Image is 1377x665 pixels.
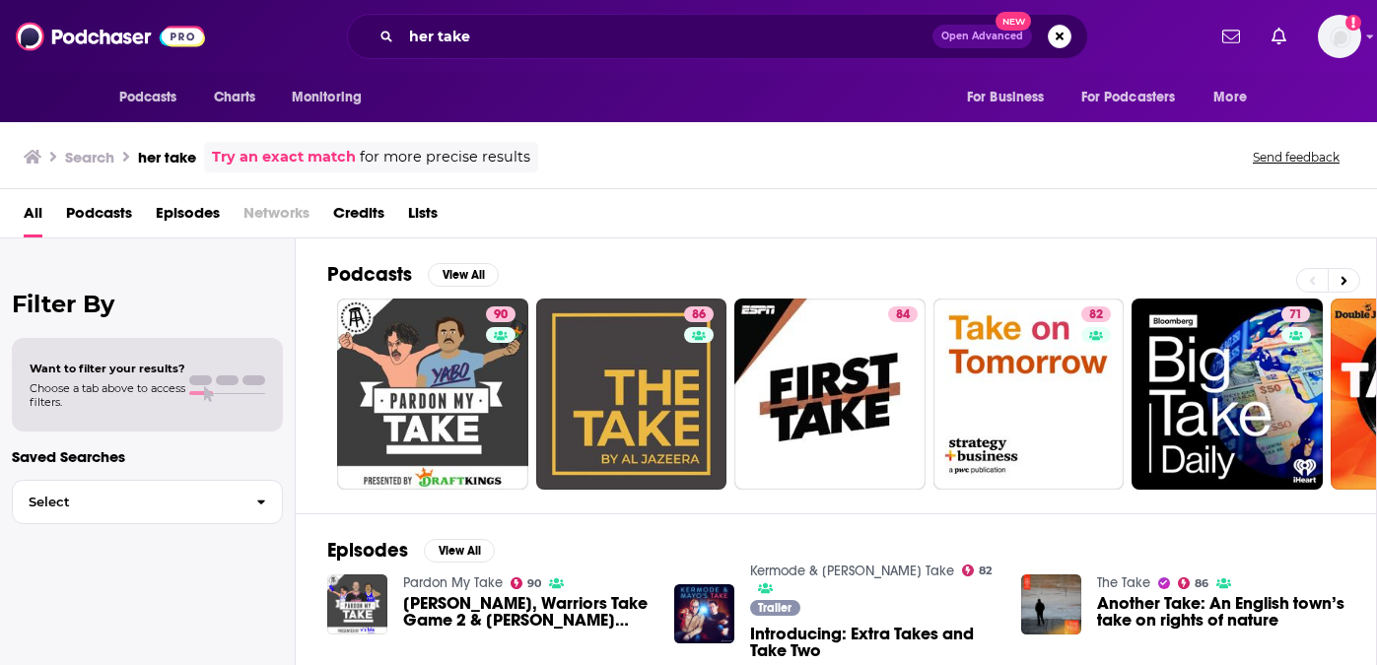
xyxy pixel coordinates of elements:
[1318,15,1361,58] button: Show profile menu
[1289,305,1302,325] span: 71
[1195,579,1208,588] span: 86
[527,579,541,588] span: 90
[337,299,528,490] a: 90
[684,306,714,322] a: 86
[30,362,185,375] span: Want to filter your results?
[1097,574,1150,591] a: The Take
[953,79,1069,116] button: open menu
[1200,79,1272,116] button: open menu
[1097,595,1344,629] a: Another Take: An English town’s take on rights of nature
[1081,306,1111,322] a: 82
[933,299,1125,490] a: 82
[962,565,993,576] a: 82
[1214,20,1248,53] a: Show notifications dropdown
[12,447,283,466] p: Saved Searches
[327,538,408,563] h2: Episodes
[408,197,438,237] a: Lists
[327,538,495,563] a: EpisodesView All
[896,305,910,325] span: 84
[932,25,1032,48] button: Open AdvancedNew
[1068,79,1205,116] button: open menu
[403,574,503,591] a: Pardon My Take
[941,32,1023,41] span: Open Advanced
[12,290,283,318] h2: Filter By
[119,84,177,111] span: Podcasts
[327,262,412,287] h2: Podcasts
[105,79,203,116] button: open menu
[30,381,185,409] span: Choose a tab above to access filters.
[12,480,283,524] button: Select
[888,306,918,322] a: 84
[360,146,530,168] span: for more precise results
[1247,149,1345,166] button: Send feedback
[996,12,1031,31] span: New
[16,18,205,55] img: Podchaser - Follow, Share and Rate Podcasts
[214,84,256,111] span: Charts
[201,79,268,116] a: Charts
[403,595,651,629] a: Paul Bissonnette, Warriors Take Game 2 & Lebron Coming On Pardon My Take?
[1264,20,1294,53] a: Show notifications dropdown
[1021,574,1081,634] img: Another Take: An English town’s take on rights of nature
[243,197,310,237] span: Networks
[979,566,992,575] span: 82
[333,197,384,237] a: Credits
[65,148,114,166] h3: Search
[1318,15,1361,58] span: Logged in as teisenbe
[536,299,727,490] a: 86
[1089,305,1103,325] span: 82
[1081,84,1176,111] span: For Podcasters
[967,84,1045,111] span: For Business
[511,577,542,589] a: 90
[750,563,954,579] a: Kermode & Mayo’s Take
[1345,15,1361,31] svg: Add a profile image
[486,306,516,322] a: 90
[424,539,495,563] button: View All
[156,197,220,237] a: Episodes
[13,496,241,508] span: Select
[1281,306,1310,322] a: 71
[66,197,132,237] a: Podcasts
[401,21,932,52] input: Search podcasts, credits, & more...
[750,626,998,659] a: Introducing: Extra Takes and Take Two
[494,305,508,325] span: 90
[403,595,651,629] span: [PERSON_NAME], Warriors Take Game 2 & [PERSON_NAME] Coming On Pardon My Take?
[138,148,196,166] h3: her take
[758,602,792,614] span: Trailer
[24,197,42,237] a: All
[674,584,734,644] img: Introducing: Extra Takes and Take Two
[1178,577,1209,589] a: 86
[327,262,499,287] a: PodcastsView All
[692,305,706,325] span: 86
[347,14,1088,59] div: Search podcasts, credits, & more...
[327,574,387,634] img: Paul Bissonnette, Warriors Take Game 2 & Lebron Coming On Pardon My Take?
[292,84,362,111] span: Monitoring
[1318,15,1361,58] img: User Profile
[734,299,926,490] a: 84
[1213,84,1247,111] span: More
[278,79,387,116] button: open menu
[1132,299,1323,490] a: 71
[428,263,499,287] button: View All
[212,146,356,168] a: Try an exact match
